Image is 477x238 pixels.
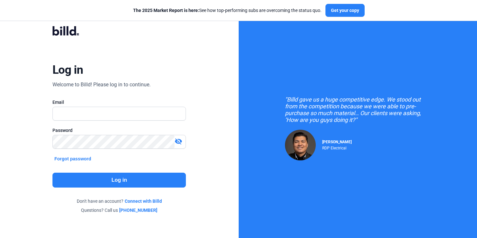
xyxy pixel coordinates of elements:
button: Log in [52,173,186,188]
div: Email [52,99,186,105]
div: Password [52,127,186,134]
a: Connect with Billd [125,198,162,204]
div: Don't have an account? [52,198,186,204]
div: Questions? Call us [52,207,186,213]
button: Get your copy [325,4,365,17]
div: RDP Electrical [322,144,352,150]
button: Forgot password [52,155,93,162]
div: See how top-performing subs are overcoming the status quo. [133,7,322,14]
div: Welcome to Billd! Please log in to continue. [52,81,151,89]
span: [PERSON_NAME] [322,140,352,144]
mat-icon: visibility_off [175,137,182,145]
div: Log in [52,63,83,77]
span: The 2025 Market Report is here: [133,8,199,13]
div: "Billd gave us a huge competitive edge. We stood out from the competition because we were able to... [285,96,431,123]
a: [PHONE_NUMBER] [119,207,157,213]
img: Raul Pacheco [285,130,316,160]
